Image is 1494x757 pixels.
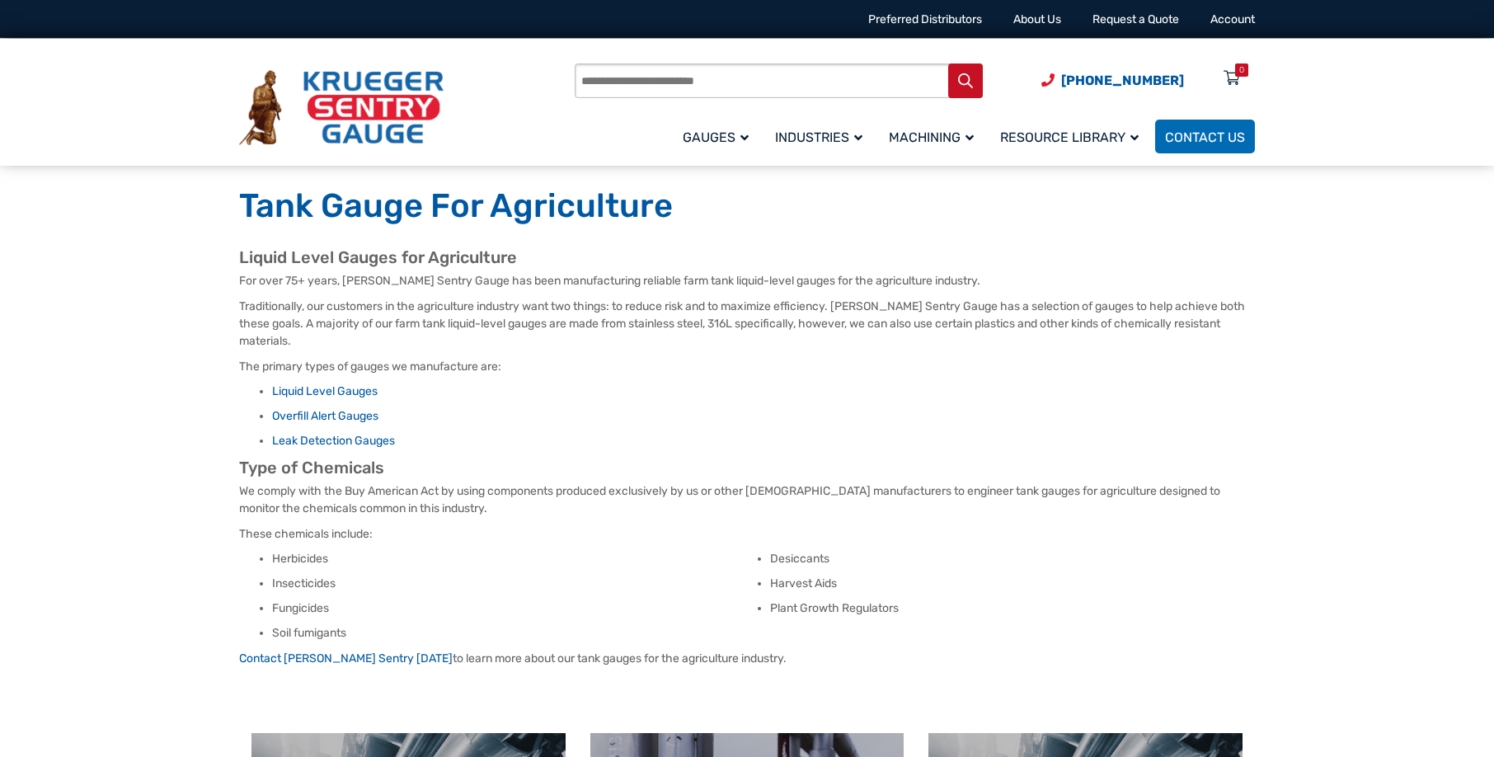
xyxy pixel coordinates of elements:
[272,409,378,423] a: Overfill Alert Gauges
[770,551,1255,567] li: Desiccants
[765,117,879,156] a: Industries
[1165,129,1245,145] span: Contact Us
[1239,63,1244,77] div: 0
[775,129,862,145] span: Industries
[239,298,1255,350] p: Traditionally, our customers in the agriculture industry want two things: to reduce risk and to m...
[272,384,378,398] a: Liquid Level Gauges
[272,434,395,448] a: Leak Detection Gauges
[1092,12,1179,26] a: Request a Quote
[272,551,757,567] li: Herbicides
[673,117,765,156] a: Gauges
[239,525,1255,543] p: These chemicals include:
[889,129,974,145] span: Machining
[239,650,1255,667] p: to learn more about our tank gauges for the agriculture industry.
[879,117,990,156] a: Machining
[770,600,1255,617] li: Plant Growth Regulators
[990,117,1155,156] a: Resource Library
[239,358,1255,375] p: The primary types of gauges we manufacture are:
[272,600,757,617] li: Fungicides
[239,651,453,665] a: Contact [PERSON_NAME] Sentry [DATE]
[1155,120,1255,153] a: Contact Us
[272,576,757,592] li: Insecticides
[1000,129,1139,145] span: Resource Library
[239,272,1255,289] p: For over 75+ years, [PERSON_NAME] Sentry Gauge has been manufacturing reliable farm tank liquid-l...
[683,129,749,145] span: Gauges
[770,576,1255,592] li: Harvest Aids
[239,458,1255,478] h2: Type of Chemicals
[272,625,757,642] li: Soil fumigants
[1013,12,1061,26] a: About Us
[1061,73,1184,88] span: [PHONE_NUMBER]
[868,12,982,26] a: Preferred Distributors
[239,186,1255,227] h1: Tank Gauge For Agriculture
[239,70,444,146] img: Krueger Sentry Gauge
[1041,70,1184,91] a: Phone Number (920) 434-8860
[1210,12,1255,26] a: Account
[239,482,1255,517] p: We comply with the Buy American Act by using components produced exclusively by us or other [DEMO...
[239,247,1255,268] h2: Liquid Level Gauges for Agriculture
